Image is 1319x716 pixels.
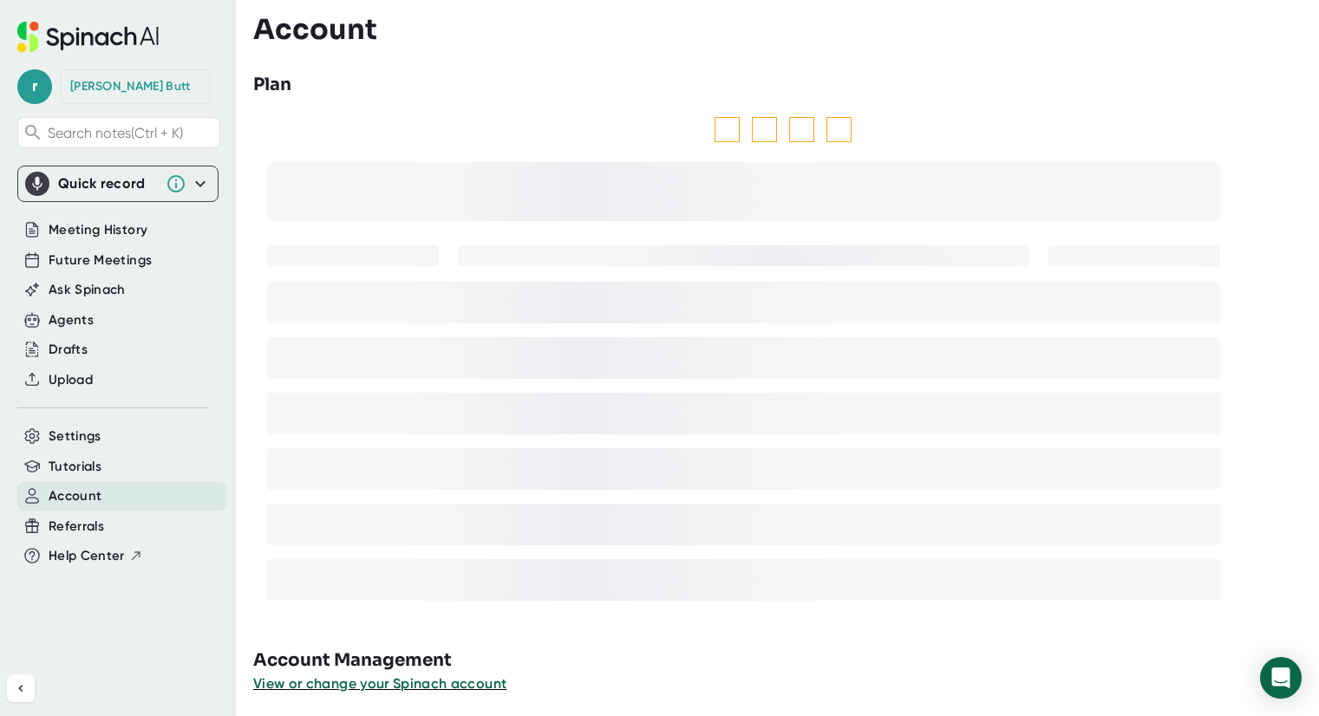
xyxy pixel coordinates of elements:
[70,79,190,94] div: Ruhail Butt
[253,648,1319,674] h3: Account Management
[49,251,152,270] button: Future Meetings
[25,166,211,201] div: Quick record
[49,546,143,566] button: Help Center
[49,310,94,330] button: Agents
[253,675,506,692] span: View or change your Spinach account
[49,546,125,566] span: Help Center
[49,517,104,537] button: Referrals
[49,457,101,477] button: Tutorials
[49,220,147,240] button: Meeting History
[58,175,157,192] div: Quick record
[49,486,101,506] button: Account
[253,72,291,98] h3: Plan
[49,426,101,446] button: Settings
[7,674,35,702] button: Collapse sidebar
[253,674,506,694] button: View or change your Spinach account
[49,280,126,300] button: Ask Spinach
[48,125,215,141] span: Search notes (Ctrl + K)
[253,13,377,46] h3: Account
[49,370,93,390] button: Upload
[49,340,88,360] button: Drafts
[1260,657,1302,699] div: Open Intercom Messenger
[17,69,52,104] span: r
